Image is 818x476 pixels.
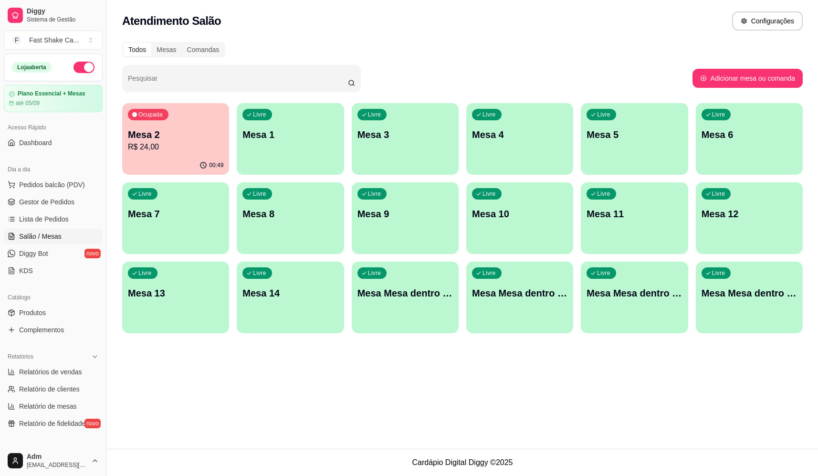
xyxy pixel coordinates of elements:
[4,416,103,431] a: Relatório de fidelidadenovo
[19,266,33,275] span: KDS
[4,443,103,458] div: Gerenciar
[151,43,181,56] div: Mesas
[73,62,94,73] button: Alterar Status
[581,262,688,333] button: LivreMesa Mesa dentro verde
[128,77,348,87] input: Pesquisar
[242,128,338,141] p: Mesa 1
[19,249,48,258] span: Diggy Bot
[482,190,496,198] p: Livre
[122,262,229,333] button: LivreMesa 13
[587,207,682,221] p: Mesa 11
[12,35,21,45] span: F
[209,161,223,169] p: 00:49
[597,269,610,277] p: Livre
[19,402,77,411] span: Relatório de mesas
[696,182,803,254] button: LivreMesa 12
[122,182,229,254] button: LivreMesa 7
[4,246,103,261] a: Diggy Botnovo
[122,103,229,175] button: OcupadaMesa 2R$ 24,0000:49
[253,190,266,198] p: Livre
[4,120,103,135] div: Acesso Rápido
[138,190,152,198] p: Livre
[4,4,103,27] a: DiggySistema de Gestão
[4,177,103,192] button: Pedidos balcão (PDV)
[253,269,266,277] p: Livre
[242,207,338,221] p: Mesa 8
[4,229,103,244] a: Salão / Mesas
[19,214,69,224] span: Lista de Pedidos
[128,141,223,153] p: R$ 24,00
[138,111,163,118] p: Ocupada
[128,207,223,221] p: Mesa 7
[702,128,797,141] p: Mesa 6
[27,453,87,461] span: Adm
[253,111,266,118] p: Livre
[4,212,103,227] a: Lista de Pedidos
[128,128,223,141] p: Mesa 2
[4,31,103,50] button: Select a team
[597,111,610,118] p: Livre
[696,103,803,175] button: LivreMesa 6
[482,269,496,277] p: Livre
[352,262,459,333] button: LivreMesa Mesa dentro azul
[19,308,46,317] span: Produtos
[8,353,33,360] span: Relatórios
[12,62,52,73] div: Loja aberta
[4,135,103,150] a: Dashboard
[237,103,344,175] button: LivreMesa 1
[4,290,103,305] div: Catálogo
[4,305,103,320] a: Produtos
[237,262,344,333] button: LivreMesa 14
[4,194,103,210] a: Gestor de Pedidos
[107,449,818,476] footer: Cardápio Digital Diggy © 2025
[19,232,62,241] span: Salão / Mesas
[357,286,453,300] p: Mesa Mesa dentro azul
[352,182,459,254] button: LivreMesa 9
[581,103,688,175] button: LivreMesa 5
[4,263,103,278] a: KDS
[712,269,725,277] p: Livre
[712,111,725,118] p: Livre
[27,7,99,16] span: Diggy
[466,262,573,333] button: LivreMesa Mesa dentro laranja
[472,286,567,300] p: Mesa Mesa dentro laranja
[4,364,103,380] a: Relatórios de vendas
[692,69,803,88] button: Adicionar mesa ou comanda
[19,384,80,394] span: Relatório de clientes
[597,190,610,198] p: Livre
[122,13,221,29] h2: Atendimento Salão
[27,16,99,23] span: Sistema de Gestão
[18,90,85,97] article: Plano Essencial + Mesas
[472,128,567,141] p: Mesa 4
[466,103,573,175] button: LivreMesa 4
[368,190,381,198] p: Livre
[182,43,225,56] div: Comandas
[712,190,725,198] p: Livre
[4,449,103,472] button: Adm[EMAIL_ADDRESS][DOMAIN_NAME]
[29,35,79,45] div: Fast Shake Ca ...
[702,207,797,221] p: Mesa 12
[19,419,85,428] span: Relatório de fidelidade
[4,85,103,112] a: Plano Essencial + Mesasaté 05/09
[587,128,682,141] p: Mesa 5
[19,180,85,190] span: Pedidos balcão (PDV)
[4,381,103,397] a: Relatório de clientes
[19,197,74,207] span: Gestor de Pedidos
[466,182,573,254] button: LivreMesa 10
[357,207,453,221] p: Mesa 9
[482,111,496,118] p: Livre
[4,399,103,414] a: Relatório de mesas
[4,322,103,338] a: Complementos
[237,182,344,254] button: LivreMesa 8
[4,162,103,177] div: Dia a dia
[368,111,381,118] p: Livre
[472,207,567,221] p: Mesa 10
[138,269,152,277] p: Livre
[732,11,803,31] button: Configurações
[128,286,223,300] p: Mesa 13
[581,182,688,254] button: LivreMesa 11
[352,103,459,175] button: LivreMesa 3
[123,43,151,56] div: Todos
[242,286,338,300] p: Mesa 14
[19,367,82,377] span: Relatórios de vendas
